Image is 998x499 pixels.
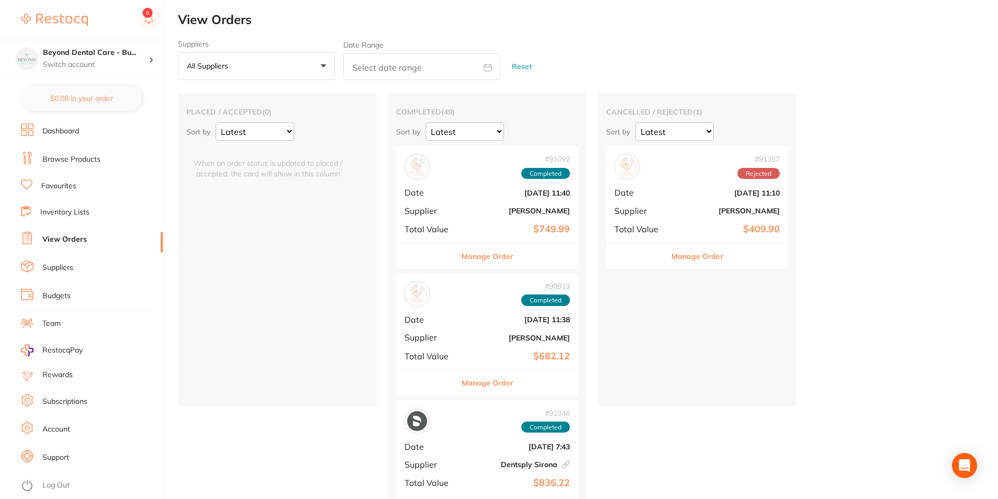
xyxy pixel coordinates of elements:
[178,13,998,27] h2: View Orders
[671,244,723,269] button: Manage Order
[16,48,37,69] img: Beyond Dental Care - Burpengary
[614,188,667,197] span: Date
[42,480,70,491] a: Log Out
[42,345,83,356] span: RestocqPay
[42,370,73,380] a: Rewards
[465,460,570,469] b: Dentsply Sirona
[42,396,87,407] a: Subscriptions
[606,107,788,117] h2: cancelled / rejected ( 1 )
[617,157,637,177] img: Adam Dental
[407,157,427,177] img: Adam Dental
[186,127,210,137] p: Sort by
[42,126,79,137] a: Dashboard
[21,14,88,26] img: Restocq Logo
[405,351,457,361] span: Total Value
[187,61,232,71] p: All suppliers
[21,8,88,32] a: Restocq Logo
[42,154,100,165] a: Browse Products
[465,189,570,197] b: [DATE] 11:40
[737,168,780,179] span: Rejected
[675,207,780,215] b: [PERSON_NAME]
[606,127,630,137] p: Sort by
[21,344,83,356] a: RestocqPay
[465,315,570,324] b: [DATE] 11:38
[40,207,89,218] a: Inventory Lists
[396,107,578,117] h2: completed ( 49 )
[614,206,667,216] span: Supplier
[186,146,350,179] span: When an order status is updated to placed / accepted, the card will show in this column
[41,181,76,191] a: Favourites
[521,282,570,290] span: # 90919
[465,207,570,215] b: [PERSON_NAME]
[405,224,457,234] span: Total Value
[462,370,513,395] button: Manage Order
[42,291,71,301] a: Budgets
[405,206,457,216] span: Supplier
[675,189,780,197] b: [DATE] 11:10
[405,333,457,342] span: Supplier
[186,107,368,117] h2: placed / accepted ( 0 )
[521,422,570,433] span: Completed
[405,478,457,487] span: Total Value
[343,41,384,49] label: Date Range
[21,344,33,356] img: RestocqPay
[521,155,570,163] span: # 91092
[521,409,570,417] span: # 91046
[675,224,780,235] b: $409.90
[42,263,73,273] a: Suppliers
[521,168,570,179] span: Completed
[462,244,513,269] button: Manage Order
[407,411,427,431] img: Dentsply Sirona
[21,478,160,494] button: Log Out
[396,127,420,137] p: Sort by
[42,452,69,463] a: Support
[521,294,570,306] span: Completed
[407,284,427,304] img: Adam Dental
[465,351,570,362] b: $682.12
[178,52,335,81] button: All suppliers
[509,53,535,81] button: Reset
[43,48,149,58] h4: Beyond Dental Care - Burpengary
[42,234,87,245] a: View Orders
[465,334,570,342] b: [PERSON_NAME]
[737,155,780,163] span: # 91357
[465,443,570,451] b: [DATE] 7:43
[343,53,500,80] input: Select date range
[465,224,570,235] b: $749.99
[42,319,61,329] a: Team
[43,60,149,70] p: Switch account
[405,188,457,197] span: Date
[952,453,977,478] div: Open Intercom Messenger
[405,442,457,451] span: Date
[465,478,570,489] b: $836.22
[614,224,667,234] span: Total Value
[21,86,142,111] button: $0.00 in your order
[42,424,70,435] a: Account
[405,460,457,469] span: Supplier
[405,315,457,324] span: Date
[178,40,335,48] label: Suppliers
